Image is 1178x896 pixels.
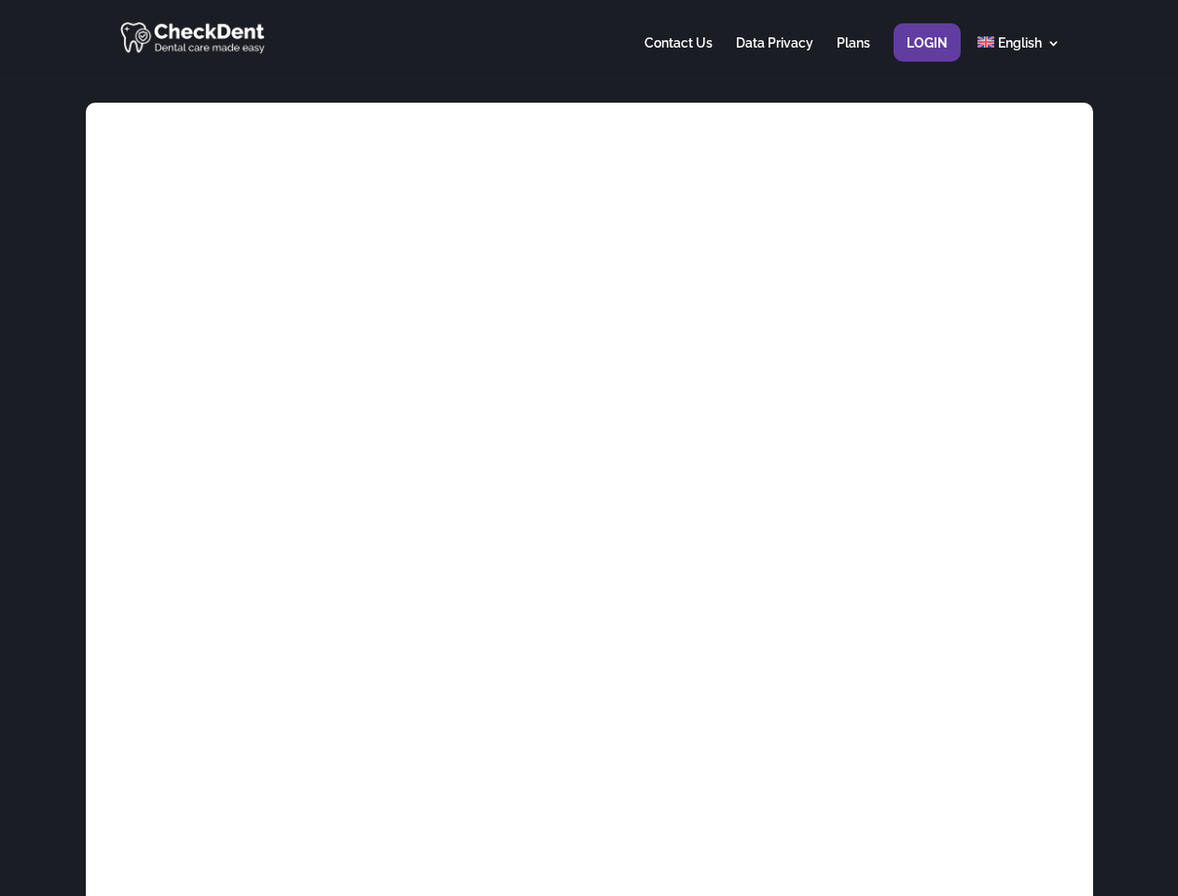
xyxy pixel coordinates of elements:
[907,36,948,73] a: Login
[736,36,813,73] a: Data Privacy
[837,36,870,73] a: Plans
[644,36,713,73] a: Contact Us
[120,19,267,55] img: CheckDent AI
[998,35,1042,50] span: English
[977,36,1060,73] a: English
